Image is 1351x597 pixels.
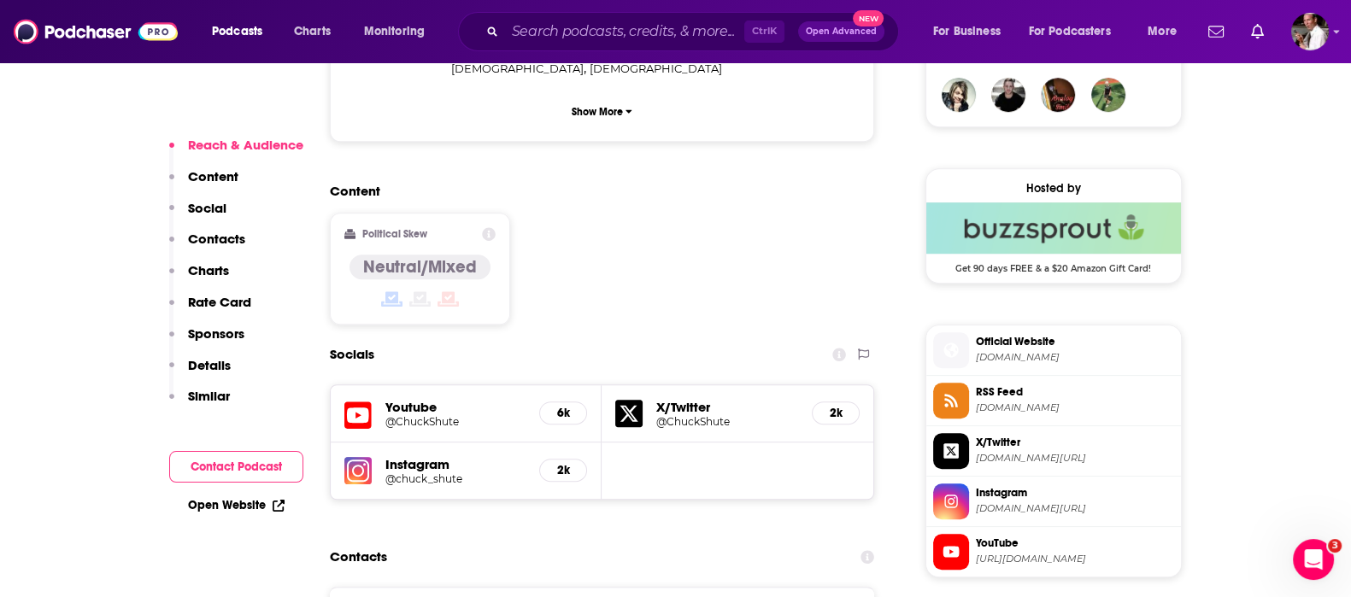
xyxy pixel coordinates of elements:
[385,415,526,428] a: @ChuckShute
[926,202,1181,272] a: Buzzsprout Deal: Get 90 days FREE & a $20 Amazon Gift Card!
[744,20,784,43] span: Ctrl K
[188,294,251,310] p: Rate Card
[169,451,303,483] button: Contact Podcast
[362,228,427,240] h2: Political Skew
[926,202,1181,254] img: Buzzsprout Deal: Get 90 days FREE & a $20 Amazon Gift Card!
[451,59,586,79] span: ,
[1291,13,1329,50] button: Show profile menu
[942,78,976,112] img: StraightToVideo
[1293,539,1334,580] iframe: Intercom live chat
[933,20,1001,44] span: For Business
[330,541,387,573] h2: Contacts
[933,383,1174,418] a: RSS Feed[DOMAIN_NAME]
[976,401,1174,414] span: feeds.buzzsprout.com
[188,137,303,153] p: Reach & Audience
[451,61,584,75] span: [DEMOGRAPHIC_DATA]
[385,472,526,485] a: @chuck_shute
[1244,17,1271,46] a: Show notifications dropdown
[344,96,861,127] button: Show More
[169,388,230,419] button: Similar
[933,534,1174,570] a: YouTube[URL][DOMAIN_NAME]
[976,435,1174,450] span: X/Twitter
[976,452,1174,465] span: twitter.com/ChuckShute
[826,406,845,420] h5: 2k
[294,20,331,44] span: Charts
[188,325,244,342] p: Sponsors
[169,168,238,200] button: Content
[590,61,722,75] span: [DEMOGRAPHIC_DATA]
[169,200,226,231] button: Social
[200,18,285,45] button: open menu
[656,415,798,428] a: @ChuckShute
[926,254,1181,274] span: Get 90 days FREE & a $20 Amazon Gift Card!
[169,357,231,389] button: Details
[806,27,877,36] span: Open Advanced
[364,20,425,44] span: Monitoring
[554,406,573,420] h5: 6k
[976,553,1174,565] span: https://www.youtube.com/@ChuckShute
[385,456,526,472] h5: Instagram
[798,21,884,42] button: Open AdvancedNew
[976,485,1174,500] span: Instagram
[188,231,245,247] p: Contacts
[991,78,1025,112] img: ryan.sprague51
[188,262,229,278] p: Charts
[330,338,374,371] h2: Socials
[1291,13,1329,50] span: Logged in as Quarto
[554,463,573,477] h5: 2k
[1029,20,1111,44] span: For Podcasters
[933,483,1174,519] a: Instagram[DOMAIN_NAME][URL]
[352,18,447,45] button: open menu
[169,231,245,262] button: Contacts
[212,20,262,44] span: Podcasts
[169,325,244,357] button: Sponsors
[933,332,1174,368] a: Official Website[DOMAIN_NAME]
[1201,17,1231,46] a: Show notifications dropdown
[933,433,1174,469] a: X/Twitter[DOMAIN_NAME][URL]
[572,106,623,118] p: Show More
[853,10,884,26] span: New
[474,12,915,51] div: Search podcasts, credits, & more...
[976,384,1174,400] span: RSS Feed
[921,18,1022,45] button: open menu
[385,399,526,415] h5: Youtube
[1291,13,1329,50] img: User Profile
[330,183,861,199] h2: Content
[1018,18,1136,45] button: open menu
[344,457,372,484] img: iconImage
[976,536,1174,551] span: YouTube
[14,15,178,48] img: Podchaser - Follow, Share and Rate Podcasts
[188,168,238,184] p: Content
[1328,539,1342,553] span: 3
[1041,78,1075,112] img: analogsmile
[188,357,231,373] p: Details
[976,351,1174,364] span: thechuckshutepodcast.buzzsprout.com
[976,502,1174,515] span: instagram.com/chuck_shute
[1091,78,1125,112] img: fireworks_0514
[188,498,285,512] a: Open Website
[283,18,341,45] a: Charts
[188,388,230,404] p: Similar
[1148,20,1177,44] span: More
[976,334,1174,349] span: Official Website
[169,262,229,294] button: Charts
[169,137,303,168] button: Reach & Audience
[505,18,744,45] input: Search podcasts, credits, & more...
[656,399,798,415] h5: X/Twitter
[926,181,1181,196] div: Hosted by
[188,200,226,216] p: Social
[1136,18,1198,45] button: open menu
[169,294,251,325] button: Rate Card
[363,256,477,278] h4: Neutral/Mixed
